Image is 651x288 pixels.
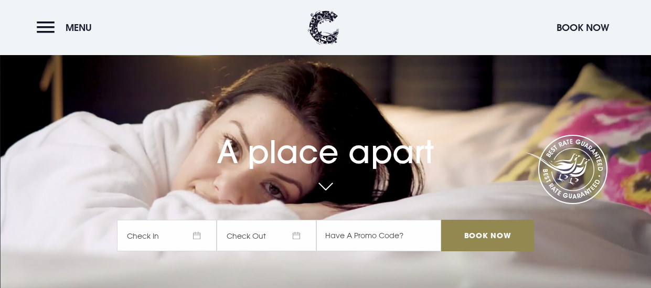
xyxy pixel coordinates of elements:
[308,10,339,45] img: Clandeboye Lodge
[66,22,92,34] span: Menu
[217,220,316,251] span: Check Out
[117,220,217,251] span: Check In
[551,16,614,39] button: Book Now
[37,16,97,39] button: Menu
[117,115,533,170] h1: A place apart
[441,220,533,251] input: Book Now
[316,220,441,251] input: Have A Promo Code?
